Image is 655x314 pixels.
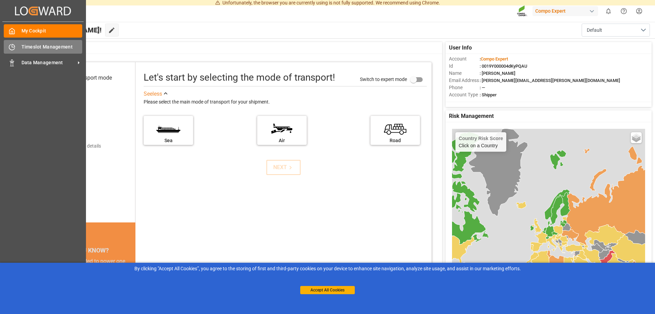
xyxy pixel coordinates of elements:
[449,55,480,63] span: Account
[449,84,480,91] span: Phone
[616,3,631,19] button: Help Center
[449,77,480,84] span: Email Address
[601,3,616,19] button: show 0 new notifications
[300,286,355,294] button: Accept All Cookies
[147,137,190,144] div: Sea
[449,70,480,77] span: Name
[449,44,472,52] span: User Info
[517,5,528,17] img: Screenshot%202023-09-29%20at%2010.02.21.png_1712312052.png
[481,56,508,62] span: Compo Expert
[582,24,650,37] button: open menu
[533,4,601,17] button: Compo Expert
[587,27,602,34] span: Default
[5,265,650,272] div: By clicking "Accept All Cookies”, you agree to the storing of first and third-party cookies on yo...
[4,24,82,38] a: My Cockpit
[37,243,135,257] div: DID YOU KNOW?
[360,76,407,82] span: Switch to expert mode
[480,64,527,69] span: : 0019Y000004dKyPQAU
[266,160,301,175] button: NEXT
[21,43,83,51] span: Timeslot Management
[459,136,503,148] div: Click on a Country
[144,70,335,85] div: Let's start by selecting the mode of transport!
[273,163,294,172] div: NEXT
[45,257,127,306] div: The energy needed to power one large container ship across the ocean in a single day is the same ...
[459,136,503,141] h4: Country Risk Score
[480,71,515,76] span: : [PERSON_NAME]
[449,91,480,98] span: Account Type
[144,98,427,106] div: Please select the main mode of transport for your shipment.
[480,85,485,90] span: : —
[374,137,417,144] div: Road
[533,6,598,16] div: Compo Expert
[144,90,162,98] div: See less
[480,56,508,62] span: :
[261,137,303,144] div: Air
[28,24,102,37] span: Hello [PERSON_NAME]!
[449,112,494,120] span: Risk Management
[21,27,83,35] span: My Cockpit
[449,63,480,70] span: Id
[480,92,497,97] span: : Shipper
[21,59,75,66] span: Data Management
[631,132,642,143] a: Layers
[480,78,620,83] span: : [PERSON_NAME][EMAIL_ADDRESS][PERSON_NAME][DOMAIN_NAME]
[4,40,82,53] a: Timeslot Management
